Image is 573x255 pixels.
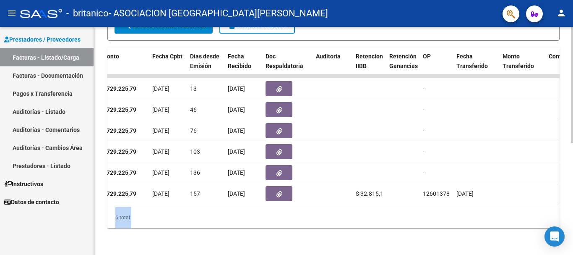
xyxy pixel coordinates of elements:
[423,190,450,197] span: 12601378
[352,47,386,84] datatable-header-cell: Retencion IIBB
[423,148,425,155] span: -
[419,47,453,84] datatable-header-cell: OP
[228,53,251,69] span: Fecha Recibido
[423,85,425,92] span: -
[389,53,418,69] span: Retención Ganancias
[386,47,419,84] datatable-header-cell: Retención Ganancias
[228,85,245,92] span: [DATE]
[228,169,245,176] span: [DATE]
[262,47,313,84] datatable-header-cell: Doc Respaldatoria
[456,190,474,197] span: [DATE]
[152,190,169,197] span: [DATE]
[503,53,534,69] span: Monto Transferido
[102,106,136,113] strong: $ 729.225,79
[122,21,205,29] span: Buscar Comprobante
[109,4,328,23] span: - ASOCIACION [GEOGRAPHIC_DATA][PERSON_NAME]
[556,8,566,18] mat-icon: person
[356,53,383,69] span: Retencion IIBB
[190,53,219,69] span: Días desde Emisión
[102,190,136,197] strong: $ 729.225,79
[152,106,169,113] span: [DATE]
[313,47,352,84] datatable-header-cell: Auditoria
[102,148,136,155] strong: $ 729.225,79
[99,47,149,84] datatable-header-cell: Monto
[356,190,387,197] span: $ 32.815,16
[316,53,341,60] span: Auditoria
[228,127,245,134] span: [DATE]
[152,53,182,60] span: Fecha Cpbt
[187,47,224,84] datatable-header-cell: Días desde Emisión
[228,106,245,113] span: [DATE]
[152,148,169,155] span: [DATE]
[190,106,197,113] span: 46
[544,226,565,247] div: Open Intercom Messenger
[227,21,287,29] span: Borrar Filtros
[456,53,488,69] span: Fecha Transferido
[190,148,200,155] span: 103
[423,106,425,113] span: -
[102,127,136,134] strong: $ 729.225,79
[149,47,187,84] datatable-header-cell: Fecha Cpbt
[190,169,200,176] span: 136
[4,197,59,207] span: Datos de contacto
[499,47,545,84] datatable-header-cell: Monto Transferido
[152,127,169,134] span: [DATE]
[107,207,560,228] div: 6 total
[453,47,499,84] datatable-header-cell: Fecha Transferido
[228,148,245,155] span: [DATE]
[152,85,169,92] span: [DATE]
[266,53,303,69] span: Doc Respaldatoria
[4,179,43,189] span: Instructivos
[190,190,200,197] span: 157
[423,169,425,176] span: -
[423,127,425,134] span: -
[224,47,262,84] datatable-header-cell: Fecha Recibido
[190,127,197,134] span: 76
[102,53,119,60] span: Monto
[228,190,245,197] span: [DATE]
[66,4,109,23] span: - britanico
[7,8,17,18] mat-icon: menu
[152,169,169,176] span: [DATE]
[102,169,136,176] strong: $ 729.225,79
[423,53,431,60] span: OP
[4,35,81,44] span: Prestadores / Proveedores
[102,85,136,92] strong: $ 729.225,79
[190,85,197,92] span: 13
